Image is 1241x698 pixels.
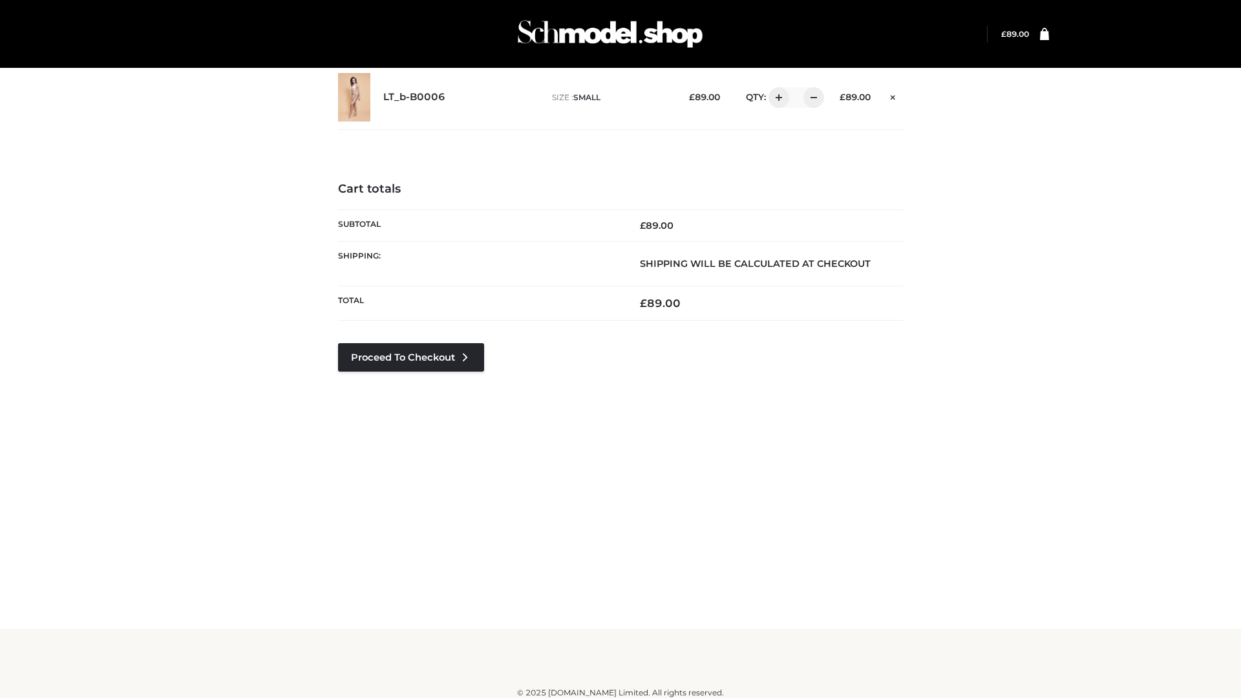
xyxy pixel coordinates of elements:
[338,343,484,372] a: Proceed to Checkout
[689,92,695,102] span: £
[840,92,871,102] bdi: 89.00
[640,297,681,310] bdi: 89.00
[552,92,669,103] p: size :
[338,241,620,286] th: Shipping:
[1001,29,1029,39] bdi: 89.00
[689,92,720,102] bdi: 89.00
[1001,29,1029,39] a: £89.00
[338,209,620,241] th: Subtotal
[640,297,647,310] span: £
[338,73,370,122] img: LT_b-B0006 - SMALL
[383,91,445,103] a: LT_b-B0006
[513,8,707,59] img: Schmodel Admin 964
[338,286,620,321] th: Total
[573,92,600,102] span: SMALL
[640,220,646,231] span: £
[338,182,903,196] h4: Cart totals
[840,92,845,102] span: £
[640,220,674,231] bdi: 89.00
[884,87,903,104] a: Remove this item
[1001,29,1006,39] span: £
[640,258,871,270] strong: Shipping will be calculated at checkout
[733,87,820,108] div: QTY:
